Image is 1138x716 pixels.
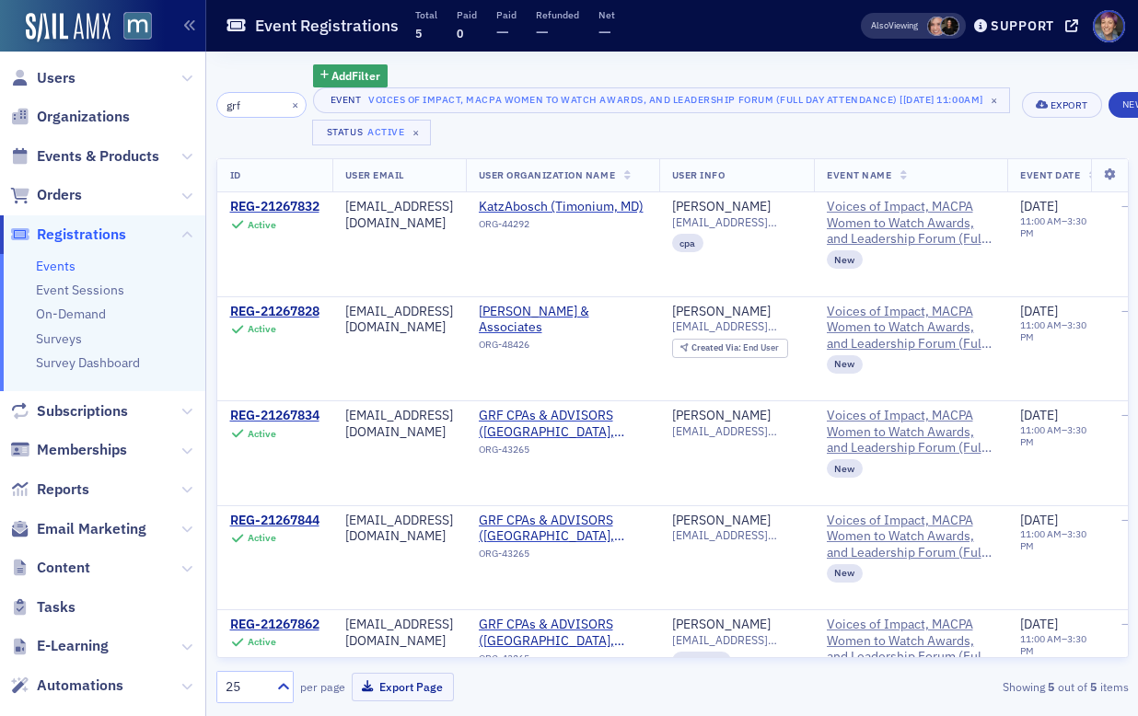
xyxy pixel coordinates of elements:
[10,107,130,127] a: Organizations
[1020,318,1086,343] time: 3:30 PM
[672,513,771,529] div: [PERSON_NAME]
[457,26,463,40] span: 0
[230,408,319,424] div: REG-21267834
[1020,527,1086,552] time: 3:30 PM
[672,304,771,320] a: [PERSON_NAME]
[345,168,404,181] span: User Email
[1020,616,1058,632] span: [DATE]
[36,306,106,322] a: On-Demand
[345,408,453,440] div: [EMAIL_ADDRESS][DOMAIN_NAME]
[37,597,75,618] span: Tasks
[672,319,801,333] span: [EMAIL_ADDRESS][DOMAIN_NAME]
[672,617,771,633] div: [PERSON_NAME]
[827,168,891,181] span: Event Name
[1020,423,1086,448] time: 3:30 PM
[345,199,453,231] div: [EMAIL_ADDRESS][DOMAIN_NAME]
[10,479,89,500] a: Reports
[827,513,994,561] span: Voices of Impact, MACPA Women to Watch Awards, and Leadership Forum (Full Day Attendance)
[248,636,276,648] div: Active
[672,234,704,252] div: cpa
[37,558,90,578] span: Content
[1020,528,1096,552] div: –
[37,185,82,205] span: Orders
[36,330,82,347] a: Surveys
[10,401,128,422] a: Subscriptions
[479,304,646,336] span: Graber & Associates
[672,408,771,424] div: [PERSON_NAME]
[1087,678,1100,695] strong: 5
[991,17,1054,34] div: Support
[1020,527,1062,540] time: 11:00 AM
[927,17,946,36] span: Katie Foo
[415,26,422,40] span: 5
[1051,100,1088,110] div: Export
[1121,512,1132,528] span: —
[37,636,109,656] span: E-Learning
[36,258,75,274] a: Events
[230,199,319,215] a: REG-21267832
[986,92,1003,109] span: ×
[10,676,123,696] a: Automations
[331,67,380,84] span: Add Filter
[352,673,454,701] button: Export Page
[1020,318,1062,331] time: 11:00 AM
[827,355,864,374] div: New
[10,185,82,205] a: Orders
[345,617,453,649] div: [EMAIL_ADDRESS][DOMAIN_NAME]
[1020,423,1062,436] time: 11:00 AM
[368,90,983,109] div: Voices of Impact, MACPA Women to Watch Awards, and Leadership Forum (Full Day Attendance) [[DATE]...
[479,617,646,649] span: GRF CPAs & ADVISORS (Bethesda, MD)
[479,199,646,215] a: KatzAbosch (Timonium, MD)
[37,440,127,460] span: Memberships
[37,676,123,696] span: Automations
[300,678,345,695] label: per page
[827,408,994,456] a: Voices of Impact, MACPA Women to Watch Awards, and Leadership Forum (Full Day Attendance)
[1121,407,1132,423] span: —
[313,87,1010,113] button: EventVoices of Impact, MACPA Women to Watch Awards, and Leadership Forum (Full Day Attendance) [[...
[1121,303,1132,319] span: —
[827,199,994,248] span: Voices of Impact, MACPA Women to Watch Awards, and Leadership Forum (Full Day Attendance)
[1020,215,1096,239] div: –
[871,19,888,31] div: Also
[536,21,549,42] span: —
[37,479,89,500] span: Reports
[940,17,959,36] span: Lauren McDonough
[415,8,437,21] p: Total
[827,304,994,352] span: Voices of Impact, MACPA Women to Watch Awards, and Leadership Forum (Full Day Attendance)
[479,339,646,357] div: ORG-48426
[479,168,616,181] span: User Organization Name
[871,19,918,32] span: Viewing
[672,528,801,542] span: [EMAIL_ADDRESS][DOMAIN_NAME]
[1045,678,1058,695] strong: 5
[536,8,579,21] p: Refunded
[36,282,124,298] a: Event Sessions
[479,444,646,462] div: ORG-43265
[672,339,788,358] div: Created Via: End User
[230,304,319,320] div: REG-21267828
[248,219,276,231] div: Active
[827,617,994,665] a: Voices of Impact, MACPA Women to Watch Awards, and Leadership Forum (Full Day Attendance)
[827,250,864,269] div: New
[367,126,404,138] div: Active
[479,408,646,440] a: GRF CPAs & ADVISORS ([GEOGRAPHIC_DATA], [GEOGRAPHIC_DATA])
[230,513,319,529] a: REG-21267844
[672,633,801,647] span: [EMAIL_ADDRESS][DOMAIN_NAME]
[496,21,509,42] span: —
[10,68,75,88] a: Users
[1020,633,1096,657] div: –
[10,146,159,167] a: Events & Products
[345,304,453,336] div: [EMAIL_ADDRESS][DOMAIN_NAME]
[248,323,276,335] div: Active
[479,408,646,440] span: GRF CPAs & ADVISORS (Bethesda, MD)
[479,218,646,237] div: ORG-44292
[326,126,365,138] div: Status
[672,199,771,215] a: [PERSON_NAME]
[10,558,90,578] a: Content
